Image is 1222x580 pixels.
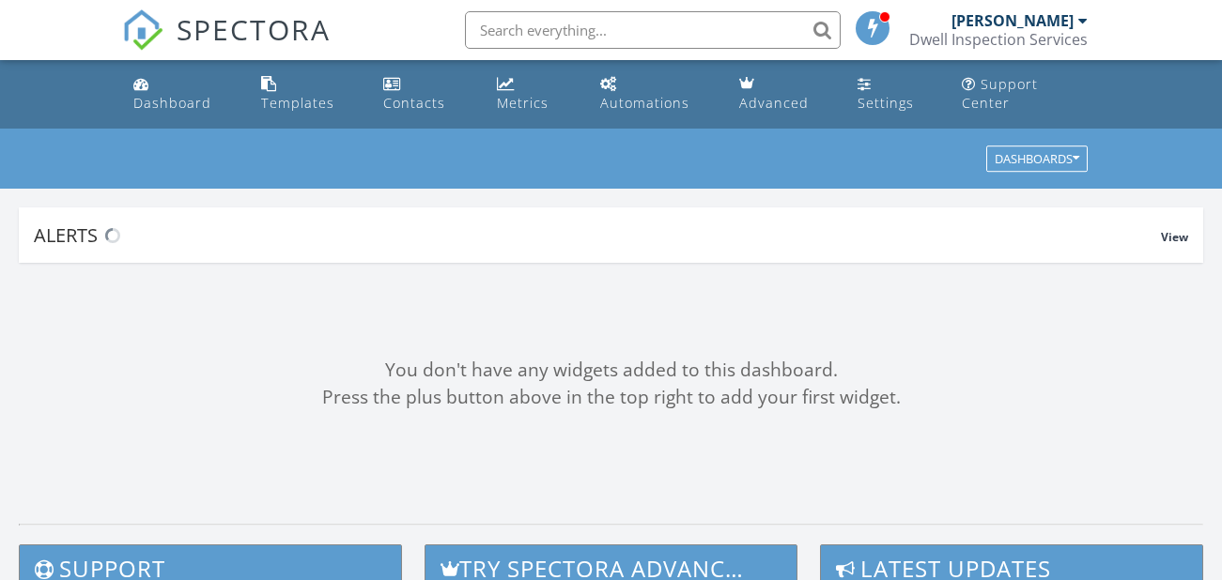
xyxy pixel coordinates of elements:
[19,357,1203,384] div: You don't have any widgets added to this dashboard.
[909,30,1088,49] div: Dwell Inspection Services
[489,68,578,121] a: Metrics
[962,75,1038,112] div: Support Center
[133,94,211,112] div: Dashboard
[34,222,1161,248] div: Alerts
[126,68,239,121] a: Dashboard
[986,146,1088,173] button: Dashboards
[261,94,334,112] div: Templates
[254,68,362,121] a: Templates
[739,94,809,112] div: Advanced
[376,68,474,121] a: Contacts
[732,68,835,121] a: Advanced
[954,68,1096,121] a: Support Center
[850,68,939,121] a: Settings
[1161,229,1188,245] span: View
[19,384,1203,411] div: Press the plus button above in the top right to add your first widget.
[177,9,331,49] span: SPECTORA
[995,153,1079,166] div: Dashboards
[122,25,331,65] a: SPECTORA
[465,11,841,49] input: Search everything...
[497,94,549,112] div: Metrics
[951,11,1074,30] div: [PERSON_NAME]
[600,94,689,112] div: Automations
[383,94,445,112] div: Contacts
[122,9,163,51] img: The Best Home Inspection Software - Spectora
[858,94,914,112] div: Settings
[593,68,717,121] a: Automations (Basic)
